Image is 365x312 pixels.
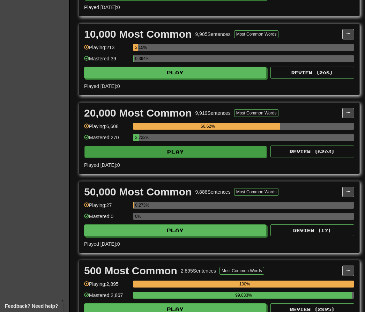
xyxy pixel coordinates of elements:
[84,202,129,213] div: Playing: 27
[84,29,192,39] div: 10,000 Most Common
[84,292,129,303] div: Mastered: 2,867
[195,188,230,195] div: 9,888 Sentences
[234,30,279,38] button: Most Common Words
[84,55,129,67] div: Mastered: 39
[219,267,264,275] button: Most Common Words
[84,281,129,292] div: Playing: 2,895
[84,266,177,276] div: 500 Most Common
[84,67,266,79] button: Play
[84,44,129,55] div: Playing: 213
[84,5,120,10] span: Played [DATE]: 0
[84,241,120,247] span: Played [DATE]: 0
[84,187,192,197] div: 50,000 Most Common
[84,134,129,146] div: Mastered: 270
[270,224,354,236] button: Review (17)
[195,110,230,117] div: 9,919 Sentences
[135,134,139,141] div: 2.722%
[135,123,280,130] div: 66.62%
[84,83,120,89] span: Played [DATE]: 0
[234,188,279,196] button: Most Common Words
[84,213,129,224] div: Mastered: 0
[270,146,354,157] button: Review (6203)
[84,162,120,168] span: Played [DATE]: 0
[135,44,137,51] div: 2.15%
[84,224,266,236] button: Play
[135,292,352,299] div: 99.033%
[181,267,216,274] div: 2,895 Sentences
[234,109,279,117] button: Most Common Words
[135,281,354,288] div: 100%
[5,303,58,310] span: Open feedback widget
[84,123,129,134] div: Playing: 6,608
[84,108,192,118] div: 20,000 Most Common
[195,31,230,38] div: 9,905 Sentences
[270,67,354,79] button: Review (208)
[84,146,267,158] button: Play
